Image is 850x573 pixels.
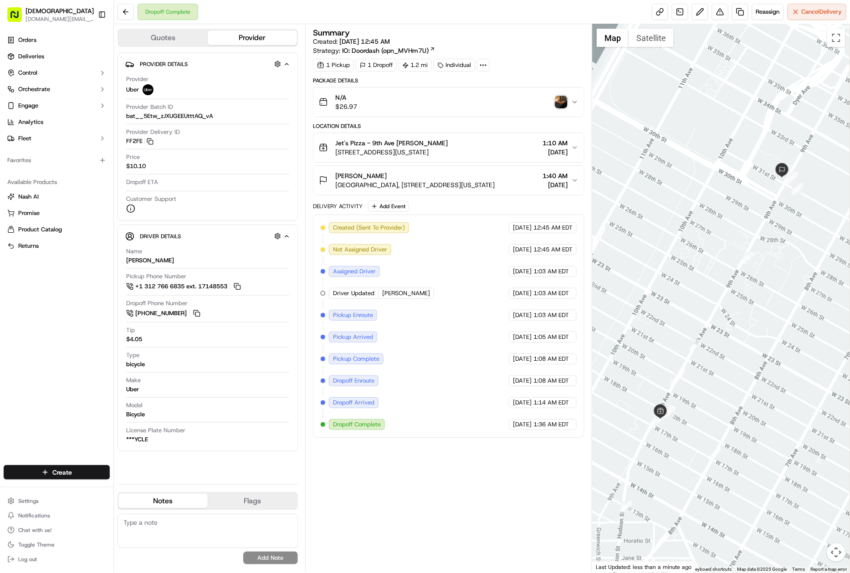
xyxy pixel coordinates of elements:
[143,84,154,95] img: uber-new-logo.jpeg
[126,272,186,281] span: Pickup Phone Number
[4,465,110,480] button: Create
[313,203,363,210] div: Delivery Activity
[356,59,397,72] div: 1 Dropoff
[4,82,110,97] button: Orchestrate
[313,87,584,117] button: N/A$26.97photo_proof_of_delivery image
[313,59,354,72] div: 1 Pickup
[313,123,584,130] div: Location Details
[18,69,37,77] span: Control
[313,77,584,84] div: Package Details
[594,561,625,573] a: Open this area in Google Maps (opens a new window)
[786,172,798,184] div: 8
[629,29,674,47] button: Show satellite imagery
[140,233,181,240] span: Driver Details
[533,311,569,319] span: 1:03 AM EDT
[126,103,173,111] span: Provider Batch ID
[555,96,568,108] button: photo_proof_of_delivery image
[18,118,43,126] span: Analytics
[513,311,532,319] span: [DATE]
[18,527,51,534] span: Chat with us!
[533,333,569,341] span: 1:05 AM EDT
[77,133,84,141] div: 💻
[827,543,845,562] button: Map camera controls
[4,239,110,253] button: Returns
[4,222,110,237] button: Product Catalog
[533,289,569,297] span: 1:03 AM EDT
[671,373,682,385] div: 5
[126,112,213,120] span: bat__5Etw_zJXUGEEUtttAQ_vA
[313,46,435,55] div: Strategy:
[513,246,532,254] span: [DATE]
[689,339,701,351] div: 9
[333,224,405,232] span: Created (Sent To Provider)
[313,133,584,162] button: Jet's Pizza - 9th Ave [PERSON_NAME][STREET_ADDRESS][US_STATE]1:10 AM[DATE]
[126,385,139,394] div: Uber
[4,509,110,522] button: Notifications
[543,171,568,180] span: 1:40 AM
[827,29,845,47] button: Toggle fullscreen view
[333,311,373,319] span: Pickup Enroute
[399,59,432,72] div: 1.2 mi
[24,59,164,69] input: Got a question? Start typing here...
[126,75,148,83] span: Provider
[4,153,110,168] div: Favorites
[513,377,532,385] span: [DATE]
[4,495,110,507] button: Settings
[18,541,55,548] span: Toggle Theme
[752,4,784,20] button: Reassign
[7,225,106,234] a: Product Catalog
[31,97,115,104] div: We're available if you need us!
[4,131,110,146] button: Fleet
[52,468,72,477] span: Create
[4,115,110,129] a: Analytics
[594,561,625,573] img: Google
[335,171,387,180] span: [PERSON_NAME]
[126,426,185,435] span: License Plate Number
[4,206,110,220] button: Promise
[533,224,573,232] span: 12:45 AM EDT
[126,376,141,384] span: Make
[4,66,110,80] button: Control
[335,148,448,157] span: [STREET_ADDRESS][US_STATE]
[26,15,94,23] span: [DOMAIN_NAME][EMAIL_ADDRESS][DOMAIN_NAME]
[126,195,176,203] span: Customer Support
[9,87,26,104] img: 1736555255976-a54dd68f-1ca7-489b-9aae-adbdc363a1c4
[335,102,357,111] span: $26.97
[333,333,373,341] span: Pickup Arrived
[4,4,94,26] button: [DEMOGRAPHIC_DATA][DOMAIN_NAME][EMAIL_ADDRESS][DOMAIN_NAME]
[313,29,350,37] h3: Summary
[126,281,242,292] button: +1 312 766 6835 ext. 17148553
[5,129,73,145] a: 📗Knowledge Base
[792,183,804,195] div: 7
[513,420,532,429] span: [DATE]
[7,193,106,201] a: Nash AI
[513,333,532,341] span: [DATE]
[126,162,146,170] span: $10.10
[335,138,448,148] span: Jet's Pizza - 9th Ave [PERSON_NAME]
[26,6,94,15] button: [DEMOGRAPHIC_DATA]
[155,90,166,101] button: Start new chat
[64,154,110,162] a: Powered byPylon
[333,355,379,363] span: Pickup Complete
[543,148,568,157] span: [DATE]
[333,377,374,385] span: Dropoff Enroute
[335,93,357,102] span: N/A
[135,282,227,291] span: +1 312 766 6835 ext. 17148553
[18,209,40,217] span: Promise
[9,37,166,51] p: Welcome 👋
[342,46,429,55] span: IO: Doordash (opn_MVHm7U)
[126,178,158,186] span: Dropoff ETA
[126,153,140,161] span: Price
[118,31,208,45] button: Quotes
[653,414,665,425] div: 4
[313,166,584,195] button: [PERSON_NAME][GEOGRAPHIC_DATA], [STREET_ADDRESS][US_STATE]1:40 AM[DATE]
[788,4,846,20] button: CancelDelivery
[126,137,154,145] button: FF2FE
[18,193,39,201] span: Nash AI
[543,180,568,189] span: [DATE]
[91,155,110,162] span: Pylon
[382,289,430,297] span: [PERSON_NAME]
[208,494,297,508] button: Flags
[756,8,780,16] span: Reassign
